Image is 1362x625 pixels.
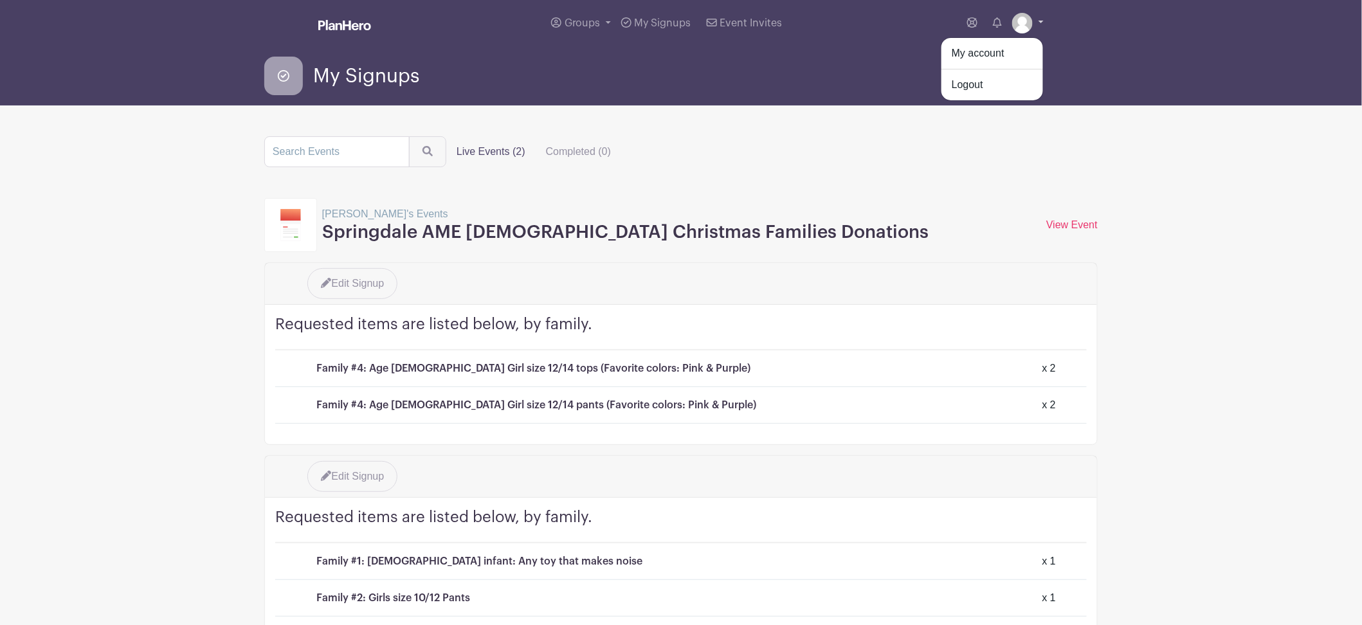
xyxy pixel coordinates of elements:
span: Groups [565,18,601,28]
a: My account [941,43,1043,64]
a: Logout [941,75,1043,95]
div: x 1 [1042,590,1056,606]
h4: Requested items are listed below, by family. [275,508,1087,543]
input: Search Events [264,136,410,167]
div: Groups [941,37,1044,101]
span: Event Invites [720,18,782,28]
a: View Event [1046,219,1098,230]
div: filters [446,139,621,165]
div: x 1 [1042,554,1056,569]
p: Family #4: Age [DEMOGRAPHIC_DATA] Girl size 12/14 pants (Favorite colors: Pink & Purple) [316,397,756,413]
h4: Requested items are listed below, by family. [275,315,1087,350]
img: logo_white-6c42ec7e38ccf1d336a20a19083b03d10ae64f83f12c07503d8b9e83406b4c7d.svg [318,20,371,30]
label: Live Events (2) [446,139,536,165]
p: Family #2: Girls size 10/12 Pants [316,590,470,606]
span: My Signups [313,66,419,87]
img: template1-1d21723ccb758f65a6d8259e202d49bdc7f234ccb9e8d82b8a0d19d031dd5428.svg [280,209,301,241]
div: x 2 [1042,397,1056,413]
div: x 2 [1042,361,1056,376]
h3: Springdale AME [DEMOGRAPHIC_DATA] Christmas Families Donations [322,222,929,244]
a: Edit Signup [307,461,397,492]
span: My Signups [635,18,691,28]
label: Completed (0) [536,139,621,165]
a: Edit Signup [307,268,397,299]
p: [PERSON_NAME]'s Events [322,206,929,222]
img: default-ce2991bfa6775e67f084385cd625a349d9dcbb7a52a09fb2fda1e96e2d18dcdb.png [1012,13,1033,33]
p: Family #4: Age [DEMOGRAPHIC_DATA] Girl size 12/14 tops (Favorite colors: Pink & Purple) [316,361,750,376]
p: Family #1: [DEMOGRAPHIC_DATA] infant: Any toy that makes noise [316,554,642,569]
